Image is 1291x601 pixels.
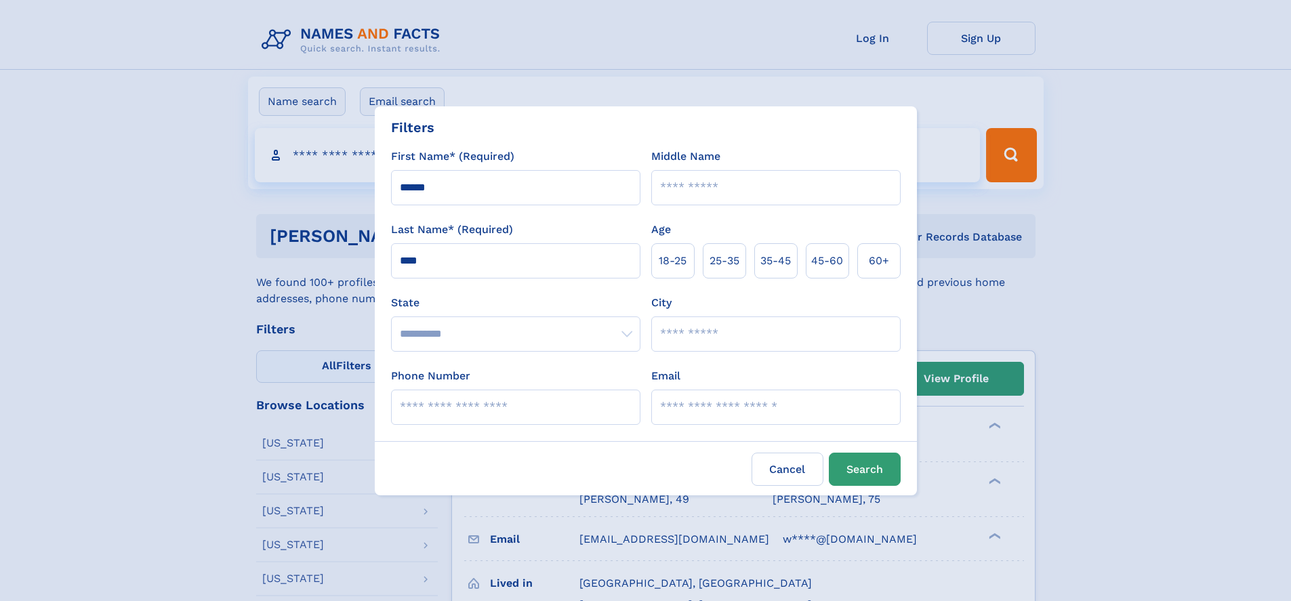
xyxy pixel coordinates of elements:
span: 60+ [869,253,889,269]
span: 45‑60 [811,253,843,269]
label: Last Name* (Required) [391,222,513,238]
div: Filters [391,117,434,138]
label: Age [651,222,671,238]
label: Cancel [752,453,823,486]
span: 18‑25 [659,253,687,269]
label: First Name* (Required) [391,148,514,165]
label: Middle Name [651,148,720,165]
label: Email [651,368,680,384]
label: State [391,295,640,311]
span: 35‑45 [760,253,791,269]
button: Search [829,453,901,486]
span: 25‑35 [710,253,739,269]
label: City [651,295,672,311]
label: Phone Number [391,368,470,384]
